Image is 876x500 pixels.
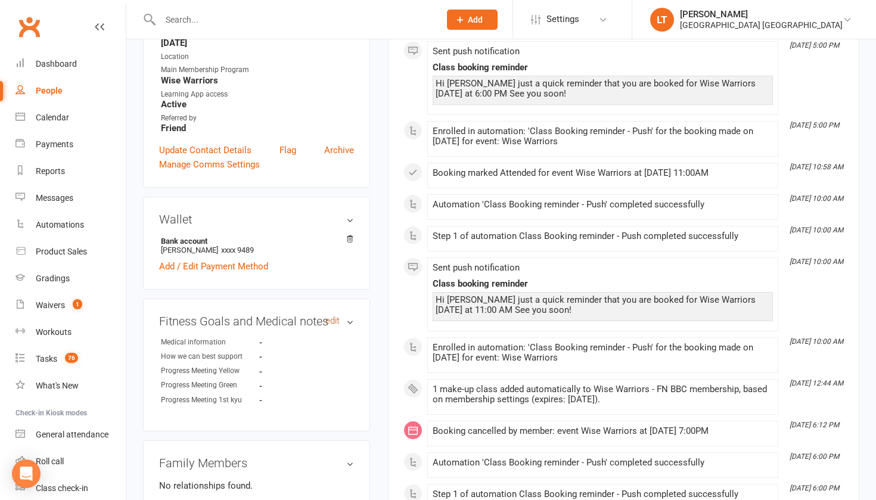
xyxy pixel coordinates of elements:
div: Roll call [36,456,64,466]
a: Archive [324,143,354,157]
input: Search... [157,11,431,28]
strong: - [259,381,328,390]
div: Step 1 of automation Class Booking reminder - Push completed successfully [433,489,773,499]
a: Automations [15,212,126,238]
button: Add [447,10,498,30]
div: Booking cancelled by member: event Wise Warriors at [DATE] 7:00PM [433,426,773,436]
div: Medical information [161,337,259,348]
i: [DATE] 6:00 PM [790,452,839,461]
div: Enrolled in automation: 'Class Booking reminder - Push' for the booking made on [DATE] for event:... [433,126,773,147]
strong: Friend [161,123,354,133]
i: [DATE] 5:00 PM [790,121,839,129]
i: [DATE] 10:00 AM [790,194,843,203]
h3: Fitness Goals and Medical notes [159,315,354,328]
a: Payments [15,131,126,158]
div: Hi [PERSON_NAME] just a quick reminder that you are booked for Wise Warriors [DATE] at 6:00 PM Se... [436,79,770,99]
strong: Wise Warriors [161,75,354,86]
div: Location [161,51,354,63]
div: People [36,86,63,95]
a: Reports [15,158,126,185]
strong: - [259,396,328,405]
div: LT [650,8,674,32]
div: Product Sales [36,247,87,256]
li: [PERSON_NAME] [159,235,354,256]
div: Hi [PERSON_NAME] just a quick reminder that you are booked for Wise Warriors [DATE] at 11:00 AM S... [436,295,770,315]
strong: Bank account [161,237,348,246]
i: [DATE] 10:58 AM [790,163,843,171]
div: Automations [36,220,84,229]
div: [PERSON_NAME] [680,9,843,20]
i: [DATE] 6:00 PM [790,484,839,492]
div: Messages [36,193,73,203]
div: Tasks [36,354,57,364]
div: Workouts [36,327,72,337]
div: Progress Meeting 1st kyu [161,395,259,406]
a: Waivers 1 [15,292,126,319]
div: 1 make-up class added automatically to Wise Warriors - FN BBC membership, based on membership set... [433,384,773,405]
span: Sent push notification [433,262,520,273]
a: Messages [15,185,126,212]
span: 76 [65,353,78,363]
div: [GEOGRAPHIC_DATA] [GEOGRAPHIC_DATA] [680,20,843,30]
div: Open Intercom Messenger [12,459,41,488]
a: Workouts [15,319,126,346]
a: edit [325,316,340,326]
div: Enrolled in automation: 'Class Booking reminder - Push' for the booking made on [DATE] for event:... [433,343,773,363]
div: Calendar [36,113,69,122]
span: xxxx 9489 [221,246,254,254]
i: [DATE] 12:44 AM [790,379,843,387]
a: Clubworx [14,12,44,42]
div: General attendance [36,430,108,439]
span: Settings [546,6,579,33]
div: Class check-in [36,483,88,493]
div: Automation 'Class Booking reminder - Push' completed successfully [433,200,773,210]
h3: Family Members [159,456,354,470]
div: Booking marked Attended for event Wise Warriors at [DATE] 11:00AM [433,168,773,178]
span: 1 [73,299,82,309]
strong: - [259,367,328,376]
a: Manage Comms Settings [159,157,260,172]
i: [DATE] 5:00 PM [790,41,839,49]
div: Gradings [36,274,70,283]
div: Progress Meeting Green [161,380,259,391]
div: Class booking reminder [433,63,773,73]
div: Automation 'Class Booking reminder - Push' completed successfully [433,458,773,468]
div: How we can best support [161,351,259,362]
span: Sent push notification [433,46,520,57]
a: Tasks 76 [15,346,126,372]
a: Calendar [15,104,126,131]
a: Product Sales [15,238,126,265]
span: Add [468,15,483,24]
div: Dashboard [36,59,77,69]
div: Payments [36,139,73,149]
a: Roll call [15,448,126,475]
strong: - [259,338,328,347]
div: Reports [36,166,65,176]
i: [DATE] 10:00 AM [790,226,843,234]
p: No relationships found. [159,479,354,493]
div: Waivers [36,300,65,310]
a: General attendance kiosk mode [15,421,126,448]
h3: Wallet [159,213,354,226]
i: [DATE] 10:00 AM [790,257,843,266]
a: Update Contact Details [159,143,251,157]
div: Class booking reminder [433,279,773,289]
i: [DATE] 10:00 AM [790,337,843,346]
a: What's New [15,372,126,399]
div: What's New [36,381,79,390]
div: Progress Meeting Yellow [161,365,259,377]
a: Flag [279,143,296,157]
i: [DATE] 6:12 PM [790,421,839,429]
a: Add / Edit Payment Method [159,259,268,274]
div: Main Membership Program [161,64,354,76]
a: Dashboard [15,51,126,77]
div: Learning App access [161,89,354,100]
div: Referred by [161,113,354,124]
strong: - [259,352,328,361]
div: Step 1 of automation Class Booking reminder - Push completed successfully [433,231,773,241]
a: People [15,77,126,104]
strong: [DATE] [161,38,354,48]
a: Gradings [15,265,126,292]
strong: Active [161,99,354,110]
